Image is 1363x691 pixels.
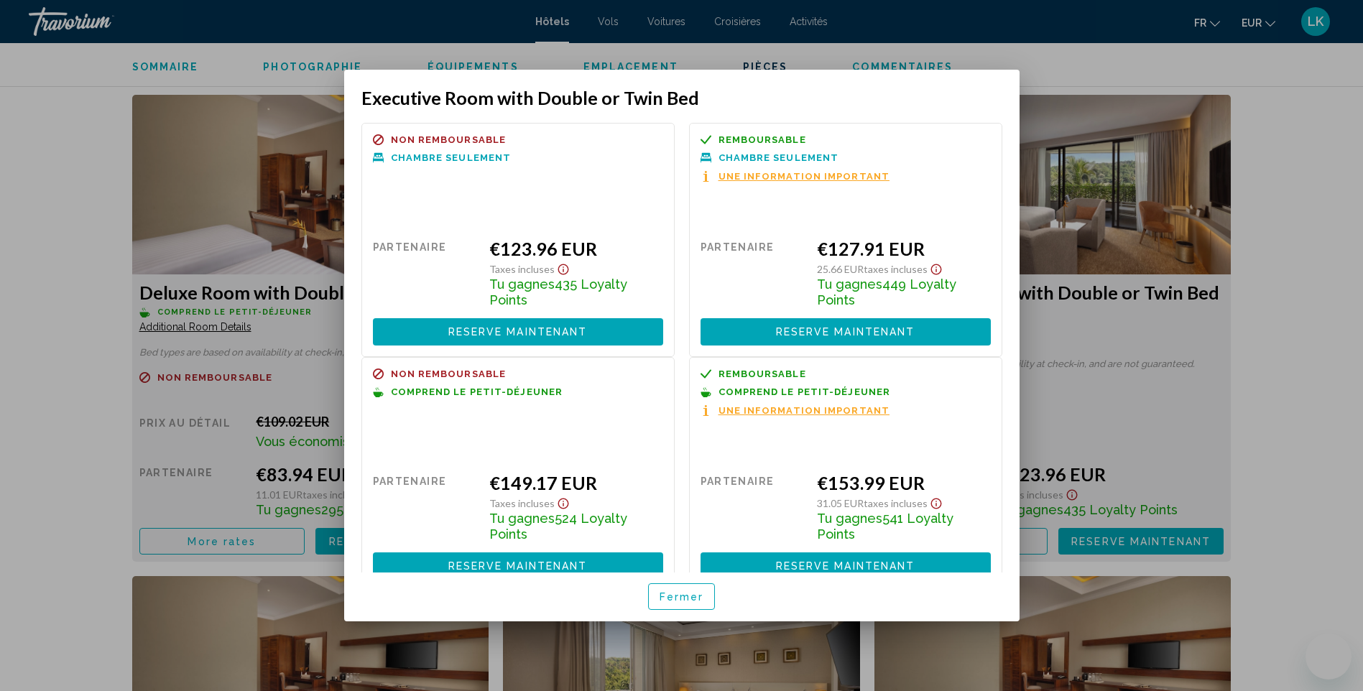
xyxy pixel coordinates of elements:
span: Remboursable [719,369,806,379]
div: €123.96 EUR [489,238,662,259]
span: Comprend le petit-déjeuner [391,387,563,396]
div: Partenaire [701,238,807,307]
span: Remboursable [719,135,806,144]
span: 31.05 EUR [817,497,864,509]
span: Reserve maintenant [448,327,588,338]
div: €153.99 EUR [817,472,990,493]
span: Reserve maintenant [448,560,588,572]
button: Une information important [701,404,890,417]
span: Taxes incluses [864,263,928,275]
button: Fermer [648,583,716,610]
span: Non remboursable [391,135,507,144]
a: Remboursable [701,368,991,379]
span: Taxes incluses [489,263,555,275]
span: Une information important [719,406,890,415]
span: 541 Loyalty Points [817,511,953,542]
button: Reserve maintenant [701,552,991,579]
button: Reserve maintenant [373,552,663,579]
span: Taxes incluses [864,497,928,509]
button: Une information important [701,170,890,182]
h3: Executive Room with Double or Twin Bed [361,87,1002,108]
span: 524 Loyalty Points [489,511,627,542]
a: Remboursable [701,134,991,145]
button: Show Taxes and Fees disclaimer [928,493,945,510]
span: Chambre seulement [391,153,512,162]
span: Fermer [660,591,704,603]
div: Partenaire [373,472,479,542]
span: Non remboursable [391,369,507,379]
button: Show Taxes and Fees disclaimer [555,259,572,276]
span: Tu gagnes [489,277,555,292]
span: 25.66 EUR [817,263,864,275]
span: Chambre seulement [719,153,839,162]
button: Show Taxes and Fees disclaimer [555,493,572,510]
span: Reserve maintenant [776,560,915,572]
button: Reserve maintenant [701,318,991,345]
button: Show Taxes and Fees disclaimer [928,259,945,276]
div: €149.17 EUR [489,472,662,493]
span: Tu gagnes [489,511,555,526]
div: Partenaire [373,238,479,307]
button: Reserve maintenant [373,318,663,345]
span: Comprend le petit-déjeuner [719,387,891,396]
span: 449 Loyalty Points [817,277,956,307]
span: Une information important [719,172,890,181]
span: Reserve maintenant [776,327,915,338]
span: Taxes incluses [489,497,555,509]
span: Tu gagnes [817,277,882,292]
div: Partenaire [701,472,807,542]
iframe: Button to launch messaging window [1306,634,1352,680]
span: Tu gagnes [817,511,882,526]
span: 435 Loyalty Points [489,277,627,307]
div: €127.91 EUR [817,238,990,259]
